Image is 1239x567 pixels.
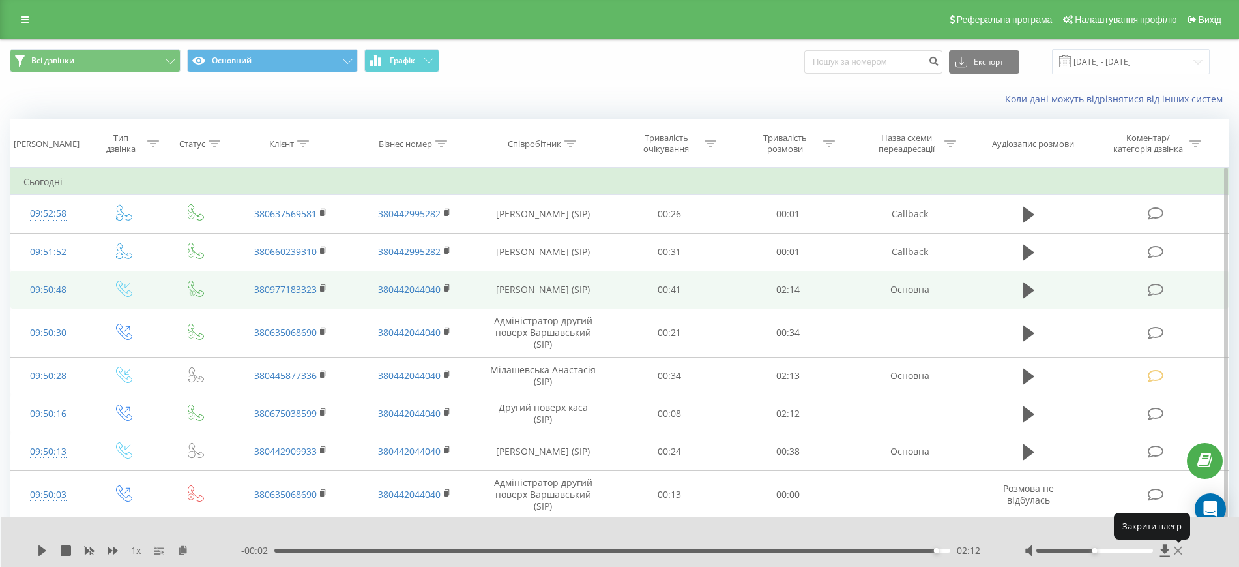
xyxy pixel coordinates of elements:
[957,544,980,557] span: 02:12
[1110,132,1186,155] div: Коментар/категорія дзвінка
[98,132,144,155] div: Тип дзвінка
[476,309,609,357] td: Адміністратор другий поверх Варшавський (SIP)
[378,445,441,457] a: 380442044040
[1092,548,1098,553] div: Accessibility label
[179,138,205,149] div: Статус
[848,357,972,395] td: Основна
[254,369,317,382] a: 380445877336
[729,309,848,357] td: 00:34
[10,49,181,72] button: Всі дзвінки
[610,357,729,395] td: 00:34
[378,488,441,500] a: 380442044040
[610,395,729,433] td: 00:08
[378,369,441,382] a: 380442044040
[610,433,729,470] td: 00:24
[131,544,141,557] span: 1 x
[269,138,294,149] div: Клієнт
[729,395,848,433] td: 02:12
[23,277,73,303] div: 09:50:48
[476,395,609,433] td: Другий поверх каса (SIP)
[871,132,941,155] div: Назва схеми переадресації
[1005,93,1229,105] a: Коли дані можуть відрізнятися вiд інших систем
[14,138,80,149] div: [PERSON_NAME]
[390,56,415,65] span: Графік
[254,245,317,258] a: 380660239310
[23,239,73,265] div: 09:51:52
[750,132,820,155] div: Тривалість розмови
[610,309,729,357] td: 00:21
[378,283,441,296] a: 380442044040
[254,445,317,457] a: 380442909933
[1075,14,1176,25] span: Налаштування профілю
[610,271,729,309] td: 00:41
[804,50,942,74] input: Пошук за номером
[254,407,317,420] a: 380675038599
[1195,493,1226,525] div: Open Intercom Messenger
[848,271,972,309] td: Основна
[254,283,317,296] a: 380977183323
[992,138,1074,149] div: Аудіозапис розмови
[31,55,74,66] span: Всі дзвінки
[379,138,432,149] div: Бізнес номер
[364,49,439,72] button: Графік
[476,233,609,271] td: [PERSON_NAME] (SIP)
[1114,513,1190,539] div: Закрити плеєр
[632,132,701,155] div: Тривалість очікування
[254,207,317,220] a: 380637569581
[23,401,73,427] div: 09:50:16
[610,471,729,519] td: 00:13
[729,271,848,309] td: 02:14
[476,433,609,470] td: [PERSON_NAME] (SIP)
[729,433,848,470] td: 00:38
[476,195,609,233] td: [PERSON_NAME] (SIP)
[476,357,609,395] td: Мілашевська Анастасія (SIP)
[848,195,972,233] td: Callback
[10,169,1229,195] td: Сьогодні
[23,363,73,389] div: 09:50:28
[241,544,274,557] span: - 00:02
[934,548,939,553] div: Accessibility label
[508,138,561,149] div: Співробітник
[1003,482,1054,506] span: Розмова не відбулась
[729,471,848,519] td: 00:00
[378,207,441,220] a: 380442995282
[254,488,317,500] a: 380635068690
[23,439,73,465] div: 09:50:13
[23,201,73,226] div: 09:52:58
[957,14,1053,25] span: Реферальна програма
[476,271,609,309] td: [PERSON_NAME] (SIP)
[378,407,441,420] a: 380442044040
[729,357,848,395] td: 02:13
[848,233,972,271] td: Callback
[729,195,848,233] td: 00:01
[378,245,441,258] a: 380442995282
[729,233,848,271] td: 00:01
[949,50,1019,74] button: Експорт
[848,433,972,470] td: Основна
[610,233,729,271] td: 00:31
[378,326,441,339] a: 380442044040
[254,326,317,339] a: 380635068690
[610,195,729,233] td: 00:26
[1199,14,1221,25] span: Вихід
[187,49,358,72] button: Основний
[23,320,73,346] div: 09:50:30
[23,482,73,508] div: 09:50:03
[476,471,609,519] td: Адміністратор другий поверх Варшавський (SIP)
